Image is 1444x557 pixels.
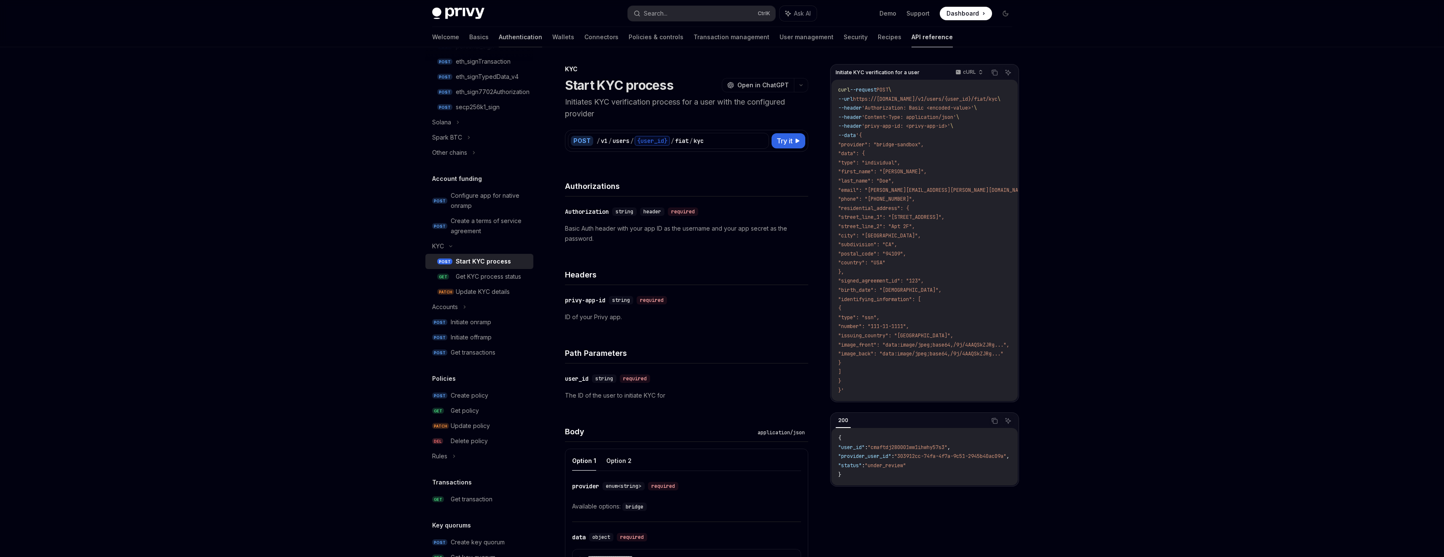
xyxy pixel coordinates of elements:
[432,27,459,47] a: Welcome
[451,332,492,342] div: Initiate offramp
[888,86,891,93] span: \
[906,9,930,18] a: Support
[601,137,608,145] div: v1
[595,375,613,382] span: string
[838,277,924,284] span: "signed_agreement_id": "123",
[1003,415,1014,426] button: Ask AI
[425,69,533,84] a: POSTeth_signTypedData_v4
[838,259,885,266] span: "country": "USA"
[838,141,924,148] span: "provider": "bridge-sandbox",
[877,86,888,93] span: POST
[754,428,808,437] div: application/json
[565,426,754,437] h4: Body
[675,137,688,145] div: fiat
[838,350,1003,357] span: "image_back": "data:image/jpeg;base64,/9j/4AAQSkZJRg..."
[878,27,901,47] a: Recipes
[838,296,921,303] span: "identifying_information": [
[844,27,868,47] a: Security
[432,374,456,384] h5: Policies
[689,137,693,145] div: /
[425,492,533,507] a: GETGet transaction
[606,483,641,490] span: enum<string>
[838,471,841,478] span: }
[432,477,472,487] h5: Transactions
[437,74,452,80] span: POST
[451,216,528,236] div: Create a terms of service agreement
[432,198,447,204] span: POST
[836,415,851,425] div: 200
[456,87,530,97] div: eth_sign7702Authorization
[838,96,853,102] span: --url
[425,254,533,269] a: POSTStart KYC process
[432,350,447,356] span: POST
[432,8,484,19] img: dark logo
[565,347,808,359] h4: Path Parameters
[722,78,794,92] button: Open in ChatGPT
[838,214,944,221] span: "street_line_1": "[STREET_ADDRESS]",
[425,284,533,299] a: PATCHUpdate KYC details
[794,9,811,18] span: Ask AI
[437,274,449,280] span: GET
[628,6,775,21] button: Search...CtrlK
[425,100,533,115] a: POSTsecp256k1_sign
[853,96,998,102] span: https://[DOMAIN_NAME]/v1/users/{user_id}/fiat/kyc
[772,133,805,148] button: Try it
[584,27,618,47] a: Connectors
[456,72,519,82] div: eth_signTypedData_v4
[838,123,862,129] span: --header
[838,250,906,257] span: "postal_code": "94109",
[565,78,673,93] h1: Start KYC process
[456,287,510,297] div: Update KYC details
[838,314,879,321] span: "type": "ssn",
[879,9,896,18] a: Demo
[620,374,650,383] div: required
[432,174,482,184] h5: Account funding
[838,444,865,451] span: "user_id"
[637,296,667,304] div: required
[456,57,511,67] div: eth_signTransaction
[947,444,950,451] span: ,
[425,433,533,449] a: DELDelete policy
[838,323,909,330] span: "number": "111-11-1111",
[437,104,452,110] span: POST
[838,369,841,375] span: ]
[940,7,992,20] a: Dashboard
[838,435,841,441] span: {
[694,137,704,145] div: kyc
[999,7,1012,20] button: Toggle dark mode
[974,105,977,111] span: \
[838,159,900,166] span: "type": "individual",
[671,137,674,145] div: /
[694,27,769,47] a: Transaction management
[425,315,533,330] a: POSTInitiate onramp
[838,150,865,157] span: "data": {
[565,390,808,401] p: The ID of the user to initiate KYC for
[432,241,444,251] div: KYC
[836,69,920,76] span: Initiate KYC verification for a user
[432,223,447,229] span: POST
[499,27,542,47] a: Authentication
[451,436,488,446] div: Delete policy
[432,132,462,143] div: Spark BTC
[989,67,1000,78] button: Copy the contents from the code block
[838,332,953,339] span: "issuing_country": "[GEOGRAPHIC_DATA]",
[838,187,1033,194] span: "email": "[PERSON_NAME][EMAIL_ADDRESS][PERSON_NAME][DOMAIN_NAME]",
[838,205,909,212] span: "residential_address": {
[425,418,533,433] a: PATCHUpdate policy
[838,86,850,93] span: curl
[451,317,491,327] div: Initiate onramp
[565,374,589,383] div: user_id
[838,287,941,293] span: "birth_date": "[DEMOGRAPHIC_DATA]",
[838,168,927,175] span: "first_name": "[PERSON_NAME]",
[432,423,449,429] span: PATCH
[838,241,897,248] span: "subdivision": "CA",
[425,84,533,100] a: POSTeth_sign7702Authorization
[425,54,533,69] a: POSTeth_signTransaction
[622,503,647,511] code: bridge
[838,378,841,385] span: }
[425,345,533,360] a: POSTGet transactions
[862,114,956,121] span: 'Content-Type: application/json'
[425,213,533,239] a: POSTCreate a terms of service agreement
[606,451,632,471] button: Option 2
[432,393,447,399] span: POST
